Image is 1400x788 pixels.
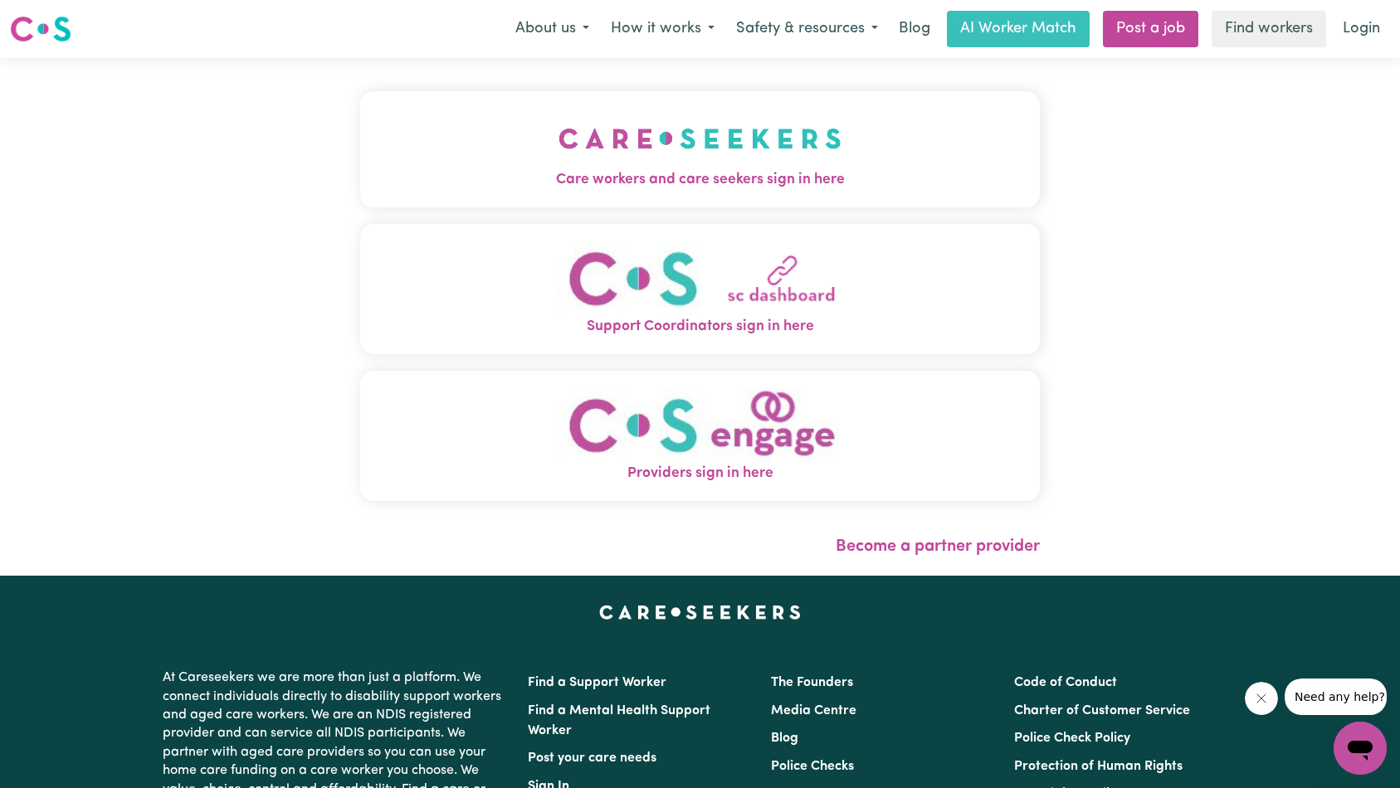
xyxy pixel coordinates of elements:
[360,169,1041,191] span: Care workers and care seekers sign in here
[360,463,1041,484] span: Providers sign in here
[600,12,725,46] button: How it works
[947,11,1090,47] a: AI Worker Match
[725,12,889,46] button: Safety & resources
[771,704,856,717] a: Media Centre
[1014,732,1130,745] a: Police Check Policy
[528,704,710,737] a: Find a Mental Health Support Worker
[1285,679,1387,715] iframe: Message from company
[1333,11,1390,47] a: Login
[771,760,854,773] a: Police Checks
[360,91,1041,207] button: Care workers and care seekers sign in here
[505,12,600,46] button: About us
[1014,760,1183,773] a: Protection of Human Rights
[360,371,1041,501] button: Providers sign in here
[10,14,71,44] img: Careseekers logo
[771,676,853,689] a: The Founders
[771,732,798,745] a: Blog
[360,224,1041,354] button: Support Coordinators sign in here
[599,606,801,619] a: Careseekers home page
[1014,704,1190,717] a: Charter of Customer Service
[1334,722,1387,775] iframe: Button to launch messaging window
[528,676,666,689] a: Find a Support Worker
[836,538,1040,555] a: Become a partner provider
[1103,11,1198,47] a: Post a job
[528,752,656,765] a: Post your care needs
[1245,682,1278,715] iframe: Close message
[1014,676,1117,689] a: Code of Conduct
[10,10,71,48] a: Careseekers logo
[360,316,1041,338] span: Support Coordinators sign in here
[1212,11,1326,47] a: Find workers
[889,11,940,47] a: Blog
